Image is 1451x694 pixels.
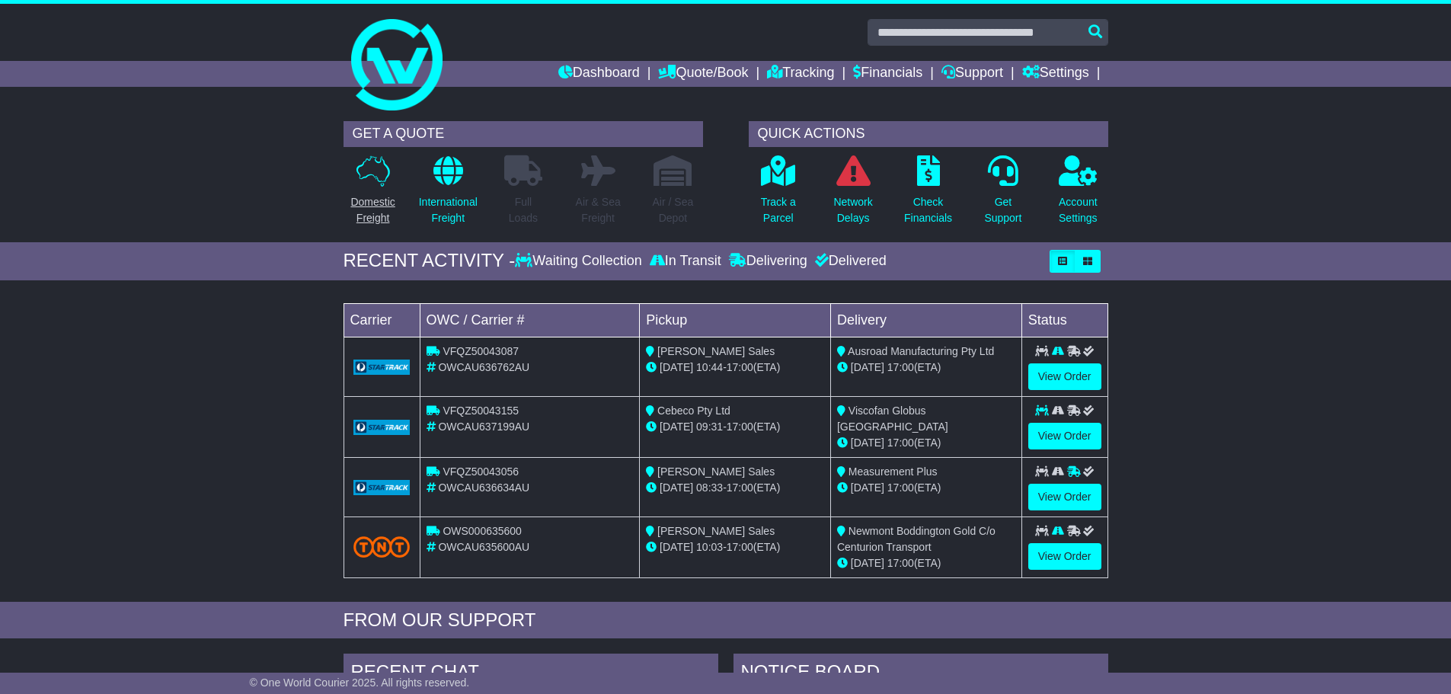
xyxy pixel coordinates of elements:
[353,480,411,495] img: GetCarrierServiceLogo
[887,437,914,449] span: 17:00
[657,465,775,478] span: [PERSON_NAME] Sales
[837,480,1015,496] div: (ETA)
[767,61,834,87] a: Tracking
[851,437,884,449] span: [DATE]
[658,61,748,87] a: Quote/Book
[887,361,914,373] span: 17:00
[725,253,811,270] div: Delivering
[353,536,411,557] img: TNT_Domestic.png
[646,480,824,496] div: - (ETA)
[344,303,420,337] td: Carrier
[727,481,753,494] span: 17:00
[727,541,753,553] span: 17:00
[558,61,640,87] a: Dashboard
[837,435,1015,451] div: (ETA)
[443,525,522,537] span: OWS000635600
[646,419,824,435] div: - (ETA)
[941,61,1003,87] a: Support
[833,194,872,226] p: Network Delays
[1021,303,1107,337] td: Status
[350,194,395,226] p: Domestic Freight
[350,155,395,235] a: DomesticFreight
[640,303,831,337] td: Pickup
[646,253,725,270] div: In Transit
[837,525,996,553] span: Newmont Boddington Gold C/o Centurion Transport
[250,676,470,689] span: © One World Courier 2025. All rights reserved.
[727,421,753,433] span: 17:00
[353,420,411,435] img: GetCarrierServiceLogo
[443,405,519,417] span: VFQZ50043155
[646,539,824,555] div: - (ETA)
[657,405,730,417] span: Cebeco Pty Ltd
[1028,543,1101,570] a: View Order
[418,155,478,235] a: InternationalFreight
[1022,61,1089,87] a: Settings
[696,361,723,373] span: 10:44
[749,121,1108,147] div: QUICK ACTIONS
[904,194,952,226] p: Check Financials
[438,361,529,373] span: OWCAU636762AU
[657,345,775,357] span: [PERSON_NAME] Sales
[837,405,948,433] span: Viscofan Globus [GEOGRAPHIC_DATA]
[443,465,519,478] span: VFQZ50043056
[853,61,922,87] a: Financials
[696,541,723,553] span: 10:03
[1059,194,1098,226] p: Account Settings
[657,525,775,537] span: [PERSON_NAME] Sales
[761,194,796,226] p: Track a Parcel
[653,194,694,226] p: Air / Sea Depot
[353,360,411,375] img: GetCarrierServiceLogo
[849,465,938,478] span: Measurement Plus
[811,253,887,270] div: Delivered
[696,421,723,433] span: 09:31
[438,421,529,433] span: OWCAU637199AU
[438,481,529,494] span: OWCAU636634AU
[660,361,693,373] span: [DATE]
[1028,484,1101,510] a: View Order
[660,421,693,433] span: [DATE]
[1028,423,1101,449] a: View Order
[1028,363,1101,390] a: View Order
[833,155,873,235] a: NetworkDelays
[837,555,1015,571] div: (ETA)
[504,194,542,226] p: Full Loads
[887,557,914,569] span: 17:00
[984,194,1021,226] p: Get Support
[851,361,884,373] span: [DATE]
[903,155,953,235] a: CheckFinancials
[420,303,640,337] td: OWC / Carrier #
[727,361,753,373] span: 17:00
[848,345,994,357] span: Ausroad Manufacturing Pty Ltd
[1058,155,1098,235] a: AccountSettings
[344,250,516,272] div: RECENT ACTIVITY -
[851,557,884,569] span: [DATE]
[438,541,529,553] span: OWCAU635600AU
[576,194,621,226] p: Air & Sea Freight
[660,481,693,494] span: [DATE]
[344,609,1108,632] div: FROM OUR SUPPORT
[660,541,693,553] span: [DATE]
[851,481,884,494] span: [DATE]
[443,345,519,357] span: VFQZ50043087
[344,121,703,147] div: GET A QUOTE
[830,303,1021,337] td: Delivery
[983,155,1022,235] a: GetSupport
[419,194,478,226] p: International Freight
[646,360,824,376] div: - (ETA)
[760,155,797,235] a: Track aParcel
[696,481,723,494] span: 08:33
[837,360,1015,376] div: (ETA)
[515,253,645,270] div: Waiting Collection
[887,481,914,494] span: 17:00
